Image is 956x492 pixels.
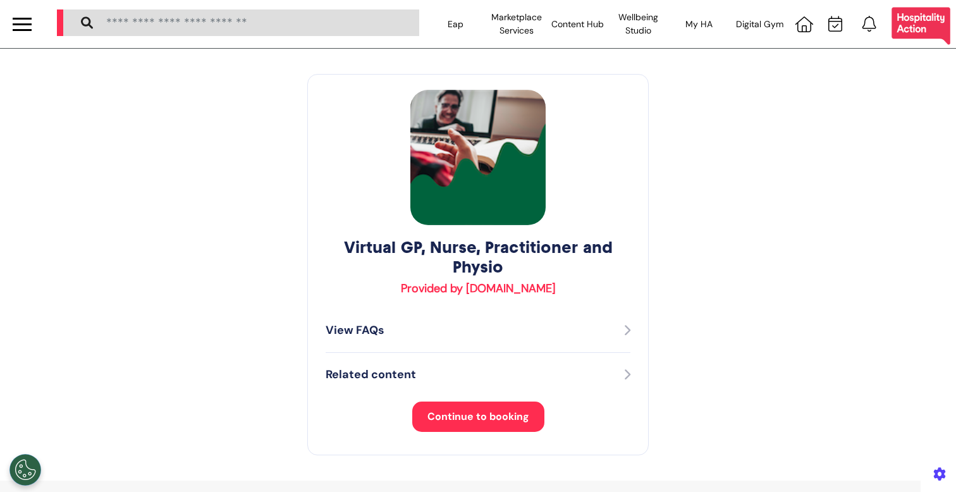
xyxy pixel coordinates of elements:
[427,410,529,423] span: Continue to booking
[412,402,544,432] button: Continue to booking
[486,6,547,42] div: Marketplace Services
[410,90,546,225] img: Virtual GP, Nurse, Practitioner and Physio
[326,282,630,296] h3: Provided by [DOMAIN_NAME]
[547,6,608,42] div: Content Hub
[669,6,730,42] div: My HA
[326,322,384,339] p: View FAQs
[608,6,668,42] div: Wellbeing Studio
[326,238,630,277] h2: Virtual GP, Nurse, Practitioner and Physio
[730,6,790,42] div: Digital Gym
[326,366,630,384] button: Related content
[326,366,416,383] p: Related content
[426,6,486,42] div: Eap
[326,321,630,340] button: View FAQs
[9,454,41,486] button: Open Preferences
